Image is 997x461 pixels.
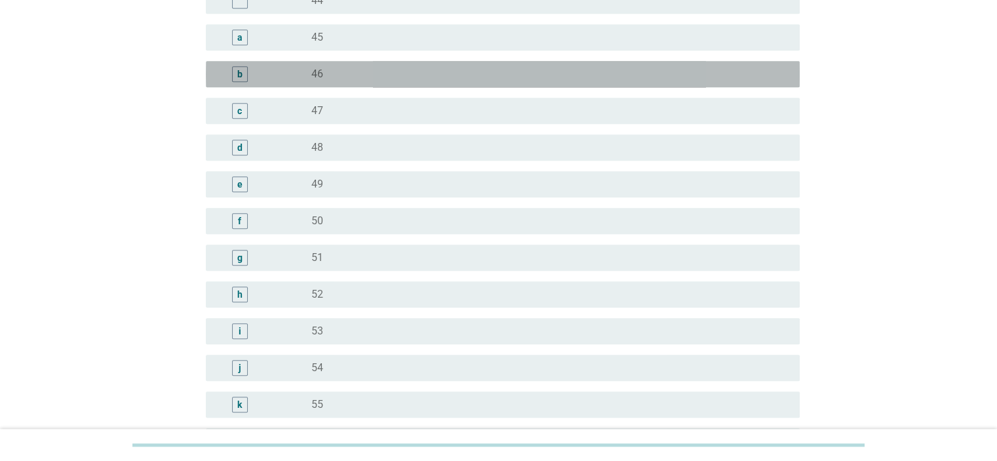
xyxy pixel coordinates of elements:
label: 53 [311,325,323,338]
label: 48 [311,141,323,154]
div: c [237,104,242,117]
div: d [237,140,243,154]
label: 54 [311,361,323,374]
div: b [237,67,243,81]
label: 50 [311,214,323,228]
label: 47 [311,104,323,117]
div: i [239,324,241,338]
div: f [238,214,241,228]
label: 46 [311,68,323,81]
div: a [237,30,243,44]
label: 45 [311,31,323,44]
label: 51 [311,251,323,264]
label: 52 [311,288,323,301]
label: 55 [311,398,323,411]
div: k [237,397,242,411]
div: e [237,177,243,191]
label: 49 [311,178,323,191]
div: j [239,361,241,374]
div: g [237,251,243,264]
div: h [237,287,243,301]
